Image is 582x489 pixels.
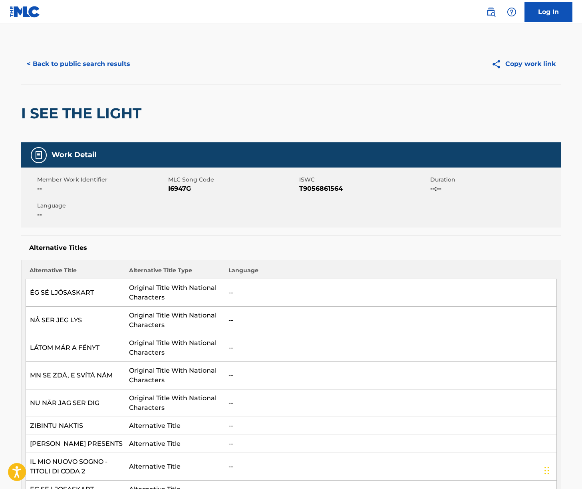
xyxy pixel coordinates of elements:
td: -- [224,389,556,417]
a: Log In [524,2,572,22]
th: Language [224,266,556,279]
span: Language [37,202,166,210]
img: Copy work link [491,59,505,69]
td: NU NÄR JAG SER DIG [26,389,125,417]
td: [PERSON_NAME] PRESENTS [26,435,125,453]
td: Alternative Title [125,417,224,435]
td: Original Title With National Characters [125,362,224,389]
td: -- [224,453,556,481]
th: Alternative Title Type [125,266,224,279]
button: Copy work link [486,54,561,74]
td: Alternative Title [125,435,224,453]
div: Help [504,4,520,20]
img: help [507,7,516,17]
h5: Alternative Titles [29,244,553,252]
td: Original Title With National Characters [125,389,224,417]
img: search [486,7,496,17]
span: MLC Song Code [168,176,297,184]
span: --:-- [430,184,559,194]
a: Public Search [483,4,499,20]
td: NÅ SER JEG LYS [26,307,125,334]
span: -- [37,184,166,194]
span: Duration [430,176,559,184]
td: -- [224,417,556,435]
td: Original Title With National Characters [125,307,224,334]
td: -- [224,334,556,362]
td: -- [224,279,556,307]
div: Drag [544,459,549,483]
img: MLC Logo [10,6,40,18]
h2: I SEE THE LIGHT [21,104,145,122]
td: LÁTOM MÁR A FÉNYT [26,334,125,362]
span: Member Work Identifier [37,176,166,184]
img: Work Detail [34,150,44,160]
button: < Back to public search results [21,54,136,74]
iframe: Chat Widget [542,451,582,489]
span: -- [37,210,166,220]
td: Alternative Title [125,453,224,481]
td: Original Title With National Characters [125,279,224,307]
span: I6947G [168,184,297,194]
span: T9056861564 [299,184,428,194]
td: Original Title With National Characters [125,334,224,362]
td: -- [224,307,556,334]
td: MN SE ZDÁ, E SVÍTÁ NÁM [26,362,125,389]
td: -- [224,362,556,389]
td: ÉG SÉ LJÓSASKART [26,279,125,307]
td: IL MIO NUOVO SOGNO - TITOLI DI CODA 2 [26,453,125,481]
td: -- [224,435,556,453]
h5: Work Detail [52,150,96,160]
span: ISWC [299,176,428,184]
td: ZIBINTU NAKTIS [26,417,125,435]
th: Alternative Title [26,266,125,279]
